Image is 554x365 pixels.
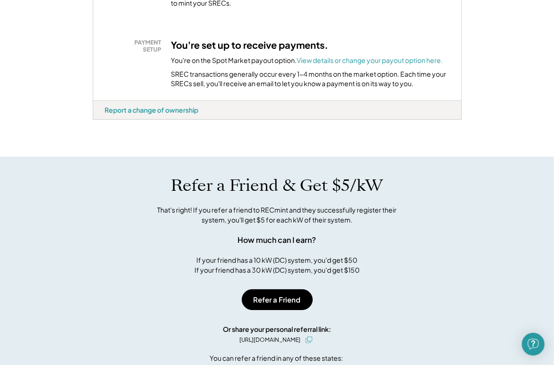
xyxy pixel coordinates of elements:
[171,39,329,51] h3: You're set up to receive payments.
[105,106,199,114] div: Report a change of ownership
[242,289,313,310] button: Refer a Friend
[194,255,360,275] div: If your friend has a 10 kW (DC) system, you'd get $50 If your friend has a 30 kW (DC) system, you...
[171,70,449,88] div: SREC transactions generally occur every 1-4 months on the market option. Each time your SRECs sel...
[303,334,315,346] button: click to copy
[240,336,301,344] div: [URL][DOMAIN_NAME]
[93,120,129,124] div: 0pimdwmg - VA Distributed
[147,205,407,225] div: That's right! If you refer a friend to RECmint and they successfully register their system, you'l...
[171,56,443,65] div: You're on the Spot Market payout option.
[522,333,545,356] div: Open Intercom Messenger
[238,234,317,246] div: How much can I earn?
[223,324,331,334] div: Or share your personal referral link:
[297,56,443,64] a: View details or change your payout option here.
[110,39,162,53] div: PAYMENT SETUP
[171,176,383,196] h1: Refer a Friend & Get $5/kW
